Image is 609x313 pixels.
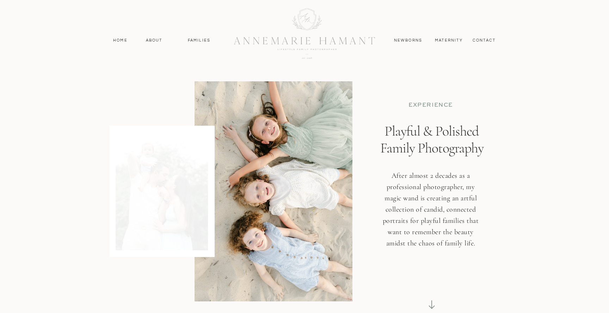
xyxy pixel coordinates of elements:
[387,101,474,109] p: EXPERIENCE
[374,123,489,187] h1: Playful & Polished Family Photography
[110,37,131,44] a: Home
[183,37,215,44] a: Families
[144,37,164,44] a: About
[391,37,425,44] a: Newborns
[379,170,482,261] h3: After almost 2 decades as a professional photographer, my magic wand is creating an artful collec...
[469,37,499,44] a: contact
[435,37,462,44] a: MAternity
